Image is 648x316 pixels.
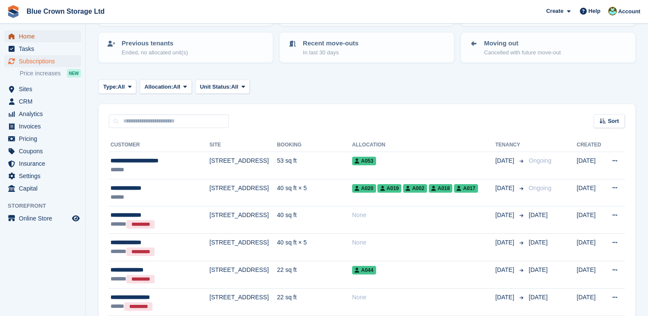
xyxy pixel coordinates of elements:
[231,83,239,91] span: All
[303,48,358,57] p: In last 30 days
[19,182,70,194] span: Capital
[529,212,547,218] span: [DATE]
[19,30,70,42] span: Home
[576,261,604,289] td: [DATE]
[23,4,108,18] a: Blue Crown Storage Ltd
[429,184,453,193] span: A018
[103,83,118,91] span: Type:
[19,43,70,55] span: Tasks
[19,83,70,95] span: Sites
[576,234,604,261] td: [DATE]
[529,239,547,246] span: [DATE]
[576,152,604,179] td: [DATE]
[7,5,20,18] img: stora-icon-8386f47178a22dfd0bd8f6a31ec36ba5ce8667c1dd55bd0f319d3a0aa187defe.svg
[495,138,525,152] th: Tenancy
[19,212,70,224] span: Online Store
[4,182,81,194] a: menu
[352,157,376,165] span: A053
[19,95,70,107] span: CRM
[588,7,600,15] span: Help
[277,179,352,206] td: 40 sq ft × 5
[352,238,495,247] div: None
[495,293,516,302] span: [DATE]
[529,294,547,301] span: [DATE]
[529,157,551,164] span: Ongoing
[209,138,277,152] th: Site
[195,80,250,94] button: Unit Status: All
[122,48,188,57] p: Ended, no allocated unit(s)
[277,289,352,316] td: 22 sq ft
[99,80,136,94] button: Type: All
[209,289,277,316] td: [STREET_ADDRESS]
[4,170,81,182] a: menu
[4,30,81,42] a: menu
[4,108,81,120] a: menu
[19,55,70,67] span: Subscriptions
[209,206,277,234] td: [STREET_ADDRESS]
[4,95,81,107] a: menu
[19,145,70,157] span: Coupons
[277,261,352,289] td: 22 sq ft
[20,69,81,78] a: Price increases NEW
[19,170,70,182] span: Settings
[99,33,272,62] a: Previous tenants Ended, no allocated unit(s)
[8,202,85,210] span: Storefront
[277,234,352,261] td: 40 sq ft × 5
[209,261,277,289] td: [STREET_ADDRESS]
[277,152,352,179] td: 53 sq ft
[4,133,81,145] a: menu
[277,206,352,234] td: 40 sq ft
[495,238,516,247] span: [DATE]
[495,265,516,274] span: [DATE]
[4,158,81,170] a: menu
[144,83,173,91] span: Allocation:
[352,211,495,220] div: None
[4,120,81,132] a: menu
[303,39,358,48] p: Recent move-outs
[200,83,231,91] span: Unit Status:
[576,138,604,152] th: Created
[377,184,401,193] span: A019
[608,117,619,125] span: Sort
[71,213,81,224] a: Preview store
[4,55,81,67] a: menu
[67,69,81,78] div: NEW
[4,83,81,95] a: menu
[118,83,125,91] span: All
[454,184,478,193] span: A017
[403,184,427,193] span: A002
[173,83,180,91] span: All
[281,33,453,62] a: Recent move-outs In last 30 days
[4,145,81,157] a: menu
[20,69,61,78] span: Price increases
[209,179,277,206] td: [STREET_ADDRESS]
[19,158,70,170] span: Insurance
[109,138,209,152] th: Customer
[495,184,516,193] span: [DATE]
[576,206,604,234] td: [DATE]
[209,234,277,261] td: [STREET_ADDRESS]
[462,33,634,62] a: Moving out Cancelled with future move-out
[608,7,617,15] img: Dean Cantelo
[576,179,604,206] td: [DATE]
[495,211,516,220] span: [DATE]
[122,39,188,48] p: Previous tenants
[19,133,70,145] span: Pricing
[618,7,640,16] span: Account
[546,7,563,15] span: Create
[484,48,561,57] p: Cancelled with future move-out
[484,39,561,48] p: Moving out
[495,156,516,165] span: [DATE]
[277,138,352,152] th: Booking
[352,293,495,302] div: None
[209,152,277,179] td: [STREET_ADDRESS]
[352,266,376,274] span: A044
[19,120,70,132] span: Invoices
[352,184,376,193] span: A020
[4,212,81,224] a: menu
[19,108,70,120] span: Analytics
[352,138,495,152] th: Allocation
[140,80,192,94] button: Allocation: All
[529,266,547,273] span: [DATE]
[576,289,604,316] td: [DATE]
